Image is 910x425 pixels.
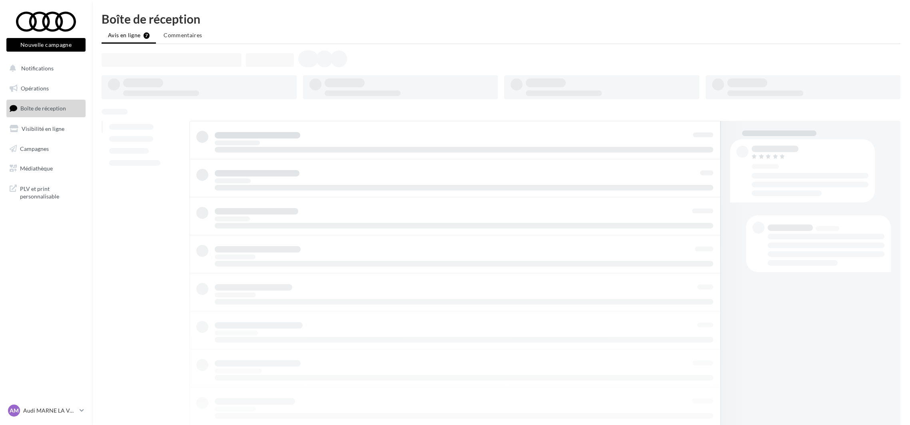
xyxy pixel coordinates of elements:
span: Campagnes [20,145,49,152]
span: PLV et print personnalisable [20,183,82,200]
div: Boîte de réception [102,13,900,25]
a: PLV et print personnalisable [5,180,87,204]
span: Boîte de réception [20,105,66,112]
span: Médiathèque [20,165,53,172]
a: Opérations [5,80,87,97]
span: Visibilité en ligne [22,125,64,132]
span: AM [10,407,19,415]
button: Notifications [5,60,84,77]
p: Audi MARNE LA VALLEE [23,407,76,415]
a: Médiathèque [5,160,87,177]
a: Boîte de réception [5,100,87,117]
a: Campagnes [5,140,87,157]
button: Nouvelle campagne [6,38,86,52]
span: Commentaires [164,32,202,38]
a: Visibilité en ligne [5,120,87,137]
a: AM Audi MARNE LA VALLEE [6,403,86,418]
span: Opérations [21,85,49,92]
span: Notifications [21,65,54,72]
